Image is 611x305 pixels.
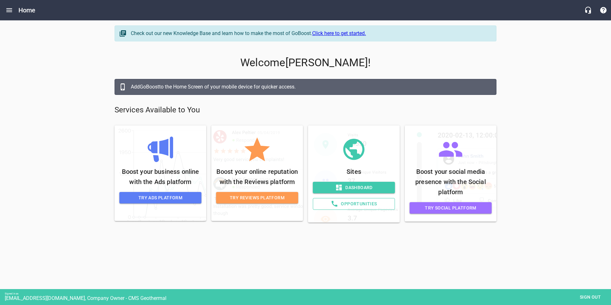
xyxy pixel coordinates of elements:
a: Opportunities [313,198,395,210]
h6: Home [18,5,36,15]
span: Dashboard [318,184,390,192]
p: Boost your business online with the Ads platform [119,167,201,187]
button: Live Chat [580,3,596,18]
a: AddGoBoostto the Home Screen of your mobile device for quicker access. [115,79,496,95]
span: Opportunities [318,200,390,208]
span: Try Ads Platform [124,194,196,202]
button: Support Portal [596,3,611,18]
a: Try Reviews Platform [216,192,298,204]
p: Services Available to You [115,105,496,115]
p: Sites [313,167,395,177]
div: Add GoBoost to the Home Screen of your mobile device for quicker access. [131,83,490,91]
div: Signed in as [5,292,611,295]
a: Try Social Platform [410,202,492,214]
div: Check out our new Knowledge Base and learn how to make the most of GoBoost. [131,30,490,37]
span: Sign out [577,293,604,301]
button: Open drawer [2,3,17,18]
span: Try Reviews Platform [221,194,293,202]
button: Sign out [574,291,606,303]
div: [EMAIL_ADDRESS][DOMAIN_NAME], Company Owner - CMS Geothermal [5,295,611,301]
p: Boost your online reputation with the Reviews platform [216,167,298,187]
a: Click here to get started. [312,30,366,36]
span: Try Social Platform [415,204,487,212]
p: Boost your social media presence with the Social platform [410,167,492,197]
a: Try Ads Platform [119,192,201,204]
p: Welcome [PERSON_NAME] ! [115,56,496,69]
a: Dashboard [313,182,395,194]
